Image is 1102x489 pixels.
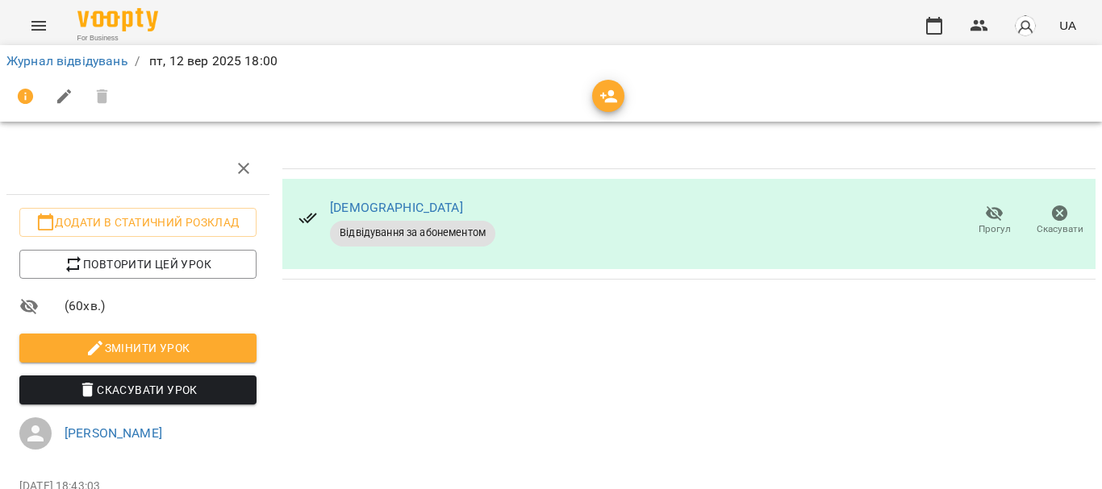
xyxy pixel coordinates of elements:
span: Скасувати [1037,222,1083,236]
span: Додати в статичний розклад [32,213,244,232]
button: Додати в статичний розклад [19,208,257,237]
button: Скасувати Урок [19,375,257,404]
button: Змінити урок [19,334,257,363]
button: Повторити цей урок [19,250,257,279]
span: Прогул [979,222,1011,236]
button: Menu [19,6,58,45]
span: Скасувати Урок [32,380,244,400]
a: [DEMOGRAPHIC_DATA] [330,200,463,215]
nav: breadcrumb [6,52,1096,71]
span: Повторити цей урок [32,255,244,274]
span: Змінити урок [32,338,244,358]
p: пт, 12 вер 2025 18:00 [146,52,278,71]
li: / [135,52,140,71]
button: Прогул [962,198,1027,243]
button: UA [1053,10,1083,40]
img: Voopty Logo [77,8,158,31]
span: For Business [77,33,158,44]
span: UA [1059,17,1076,34]
img: avatar_s.png [1014,15,1037,37]
button: Скасувати [1027,198,1092,243]
a: [PERSON_NAME] [65,425,162,441]
a: Журнал відвідувань [6,53,128,68]
span: ( 60 хв. ) [65,296,257,316]
span: Відвідування за абонементом [330,226,495,240]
